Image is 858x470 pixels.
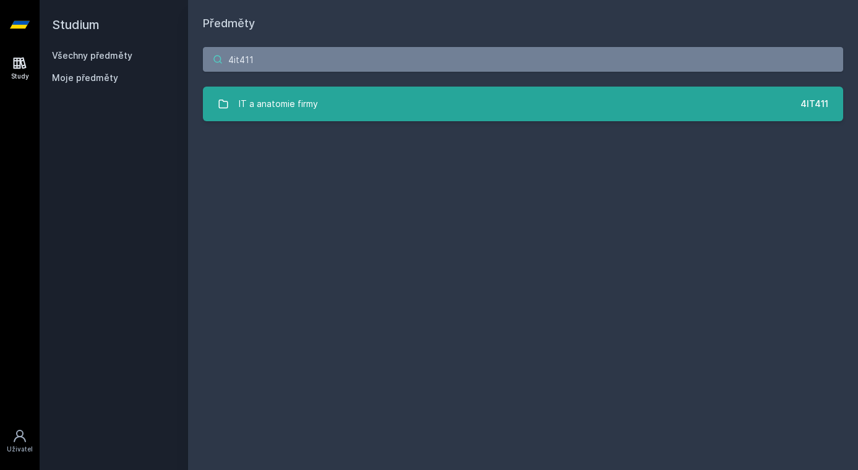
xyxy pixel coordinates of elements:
input: Název nebo ident předmětu… [203,47,843,72]
a: Všechny předměty [52,50,132,61]
div: Study [11,72,29,81]
span: Moje předměty [52,72,118,84]
a: IT a anatomie firmy 4IT411 [203,87,843,121]
a: Study [2,49,37,87]
div: 4IT411 [800,98,828,110]
div: Uživatel [7,445,33,454]
h1: Předměty [203,15,843,32]
div: IT a anatomie firmy [239,92,318,116]
a: Uživatel [2,422,37,460]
